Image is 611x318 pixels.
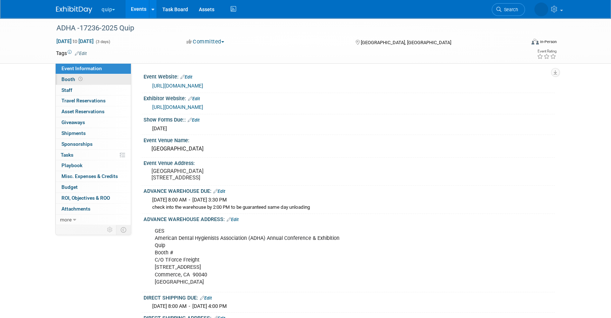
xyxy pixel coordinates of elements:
a: Edit [213,189,225,194]
div: Event Venue Address: [144,158,555,167]
td: Tags [56,50,87,57]
a: [URL][DOMAIN_NAME] [152,104,203,110]
span: Sponsorships [61,141,93,147]
div: ADVANCE WAREHOUSE ADDRESS: [144,214,555,223]
td: Toggle Event Tabs [116,225,131,234]
img: ExhibitDay [56,6,92,13]
div: Event Venue Name: [144,135,555,144]
pre: [GEOGRAPHIC_DATA] [STREET_ADDRESS] [151,168,307,181]
div: [GEOGRAPHIC_DATA] [149,143,550,154]
a: Event Information [56,63,131,74]
div: Event Rating [537,50,556,53]
div: Event Format [482,38,557,48]
img: Format-Inperson.png [531,39,539,44]
span: Search [501,7,518,12]
span: Event Information [61,65,102,71]
div: Exhibitor Website: [144,93,555,102]
span: Playbook [61,162,82,168]
span: Booth not reserved yet [77,76,84,82]
span: Booth [61,76,84,82]
span: Travel Reservations [61,98,106,103]
div: check into the warehouse by 2:00 PM to be guaranteed same day unloading [152,204,550,211]
div: GES American Dental Hygienists Association (ADHA) Annual Conference & Exhibition Quip Booth # C/O... [150,224,475,289]
a: Giveaways [56,117,131,128]
a: Shipments [56,128,131,139]
span: more [60,217,72,222]
a: Search [492,3,525,16]
a: Booth [56,74,131,85]
a: Edit [227,217,239,222]
td: Personalize Event Tab Strip [104,225,116,234]
a: [URL][DOMAIN_NAME] [152,83,203,89]
span: Tasks [61,152,73,158]
a: Playbook [56,160,131,171]
a: Misc. Expenses & Credits [56,171,131,182]
a: Edit [75,51,87,56]
button: Committed [184,38,227,46]
a: Budget [56,182,131,192]
a: Edit [188,118,200,123]
a: Attachments [56,204,131,214]
div: Event Website: [144,71,555,81]
a: Travel Reservations [56,96,131,106]
a: ROI, Objectives & ROO [56,193,131,203]
a: Edit [180,75,192,80]
span: [DATE] [DATE] [56,38,94,44]
div: ADVANCE WAREHOUSE DUE: [144,186,555,195]
span: [DATE] 8:00 AM - [DATE] 3:30 PM [152,197,227,203]
div: ADHA -17236-2025 Quip [54,22,514,35]
span: (3 days) [95,39,110,44]
div: DIRECT SHIPPING DUE: [144,292,555,302]
a: Edit [200,296,212,301]
a: Staff [56,85,131,96]
span: to [72,38,78,44]
span: Staff [61,87,72,93]
span: ROI, Objectives & ROO [61,195,110,201]
a: more [56,215,131,225]
img: Leigh Jergensen [534,3,548,16]
span: [DATE] [152,126,167,131]
div: In-Person [540,39,557,44]
span: Giveaways [61,119,85,125]
span: Asset Reservations [61,109,104,114]
a: Asset Reservations [56,106,131,117]
span: [GEOGRAPHIC_DATA], [GEOGRAPHIC_DATA] [360,40,451,45]
a: Sponsorships [56,139,131,149]
a: Edit [188,96,200,101]
span: Attachments [61,206,90,212]
span: [DATE] 8:00 AM - [DATE] 4:00 PM [152,303,227,309]
span: Misc. Expenses & Credits [61,173,118,179]
a: Tasks [56,150,131,160]
span: Shipments [61,130,86,136]
div: Show Forms Due:: [144,114,555,124]
span: Budget [61,184,78,190]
